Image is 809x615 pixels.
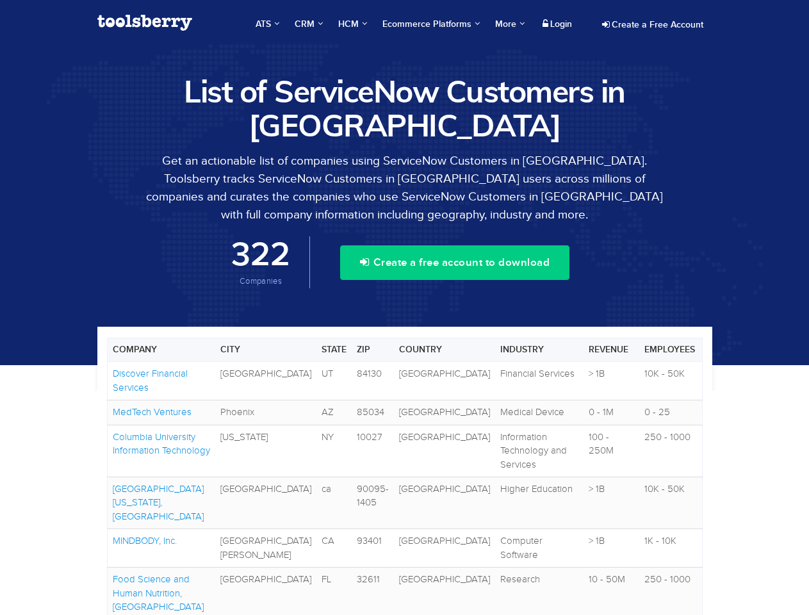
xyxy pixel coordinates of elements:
td: [GEOGRAPHIC_DATA] [394,425,495,477]
a: MedTech Ventures [113,407,192,417]
span: Companies [240,277,282,286]
th: State [316,338,352,362]
a: More [489,6,531,42]
td: [GEOGRAPHIC_DATA] [394,529,495,568]
a: Discover Financial Services [113,368,188,392]
span: CRM [295,18,323,31]
td: [GEOGRAPHIC_DATA][PERSON_NAME] [215,529,316,568]
a: Columbia University Information Technology [113,432,210,455]
th: Zip [352,338,394,362]
td: 0 - 1M [584,400,639,425]
a: Login [534,14,580,35]
th: City [215,338,316,362]
a: HCM [332,6,373,42]
td: NY [316,425,352,477]
td: [GEOGRAPHIC_DATA] [215,362,316,400]
td: [GEOGRAPHIC_DATA] [394,477,495,529]
td: 100 - 250M [584,425,639,477]
a: [GEOGRAPHIC_DATA][US_STATE], [GEOGRAPHIC_DATA] [113,484,204,521]
td: Computer Software [495,529,584,568]
td: Financial Services [495,362,584,400]
td: CA [316,529,352,568]
th: Industry [495,338,584,362]
td: 85034 [352,400,394,425]
td: [GEOGRAPHIC_DATA] [394,362,495,400]
th: Company [107,338,215,362]
td: 90095-1405 [352,477,394,529]
td: Medical Device [495,400,584,425]
td: 84130 [352,362,394,400]
a: MINDBODY, Inc. [113,536,177,546]
td: UT [316,362,352,400]
td: [US_STATE] [215,425,316,477]
h1: List of ServiceNow Customers in [GEOGRAPHIC_DATA] [97,74,712,142]
span: More [495,19,525,29]
th: Country [394,338,495,362]
a: Toolsberry [97,6,192,39]
td: 10K - 50K [639,477,702,529]
span: ATS [256,18,279,31]
td: Phoenix [215,400,316,425]
a: CRM [288,6,329,42]
th: Employees [639,338,702,362]
td: 10027 [352,425,394,477]
button: Create a free account to download [340,245,569,280]
td: Information Technology and Services [495,425,584,477]
td: [GEOGRAPHIC_DATA] [215,477,316,529]
td: ca [316,477,352,529]
td: 1K - 10K [639,529,702,568]
td: [GEOGRAPHIC_DATA] [394,400,495,425]
a: Ecommerce Platforms [376,6,486,42]
td: 93401 [352,529,394,568]
span: Ecommerce Platforms [382,18,480,31]
img: Toolsberry [97,15,192,31]
td: 0 - 25 [639,400,702,425]
td: AZ [316,400,352,425]
td: 250 - 1000 [639,425,702,477]
span: 322 [231,237,291,274]
td: > 1B [584,477,639,529]
td: Higher Education [495,477,584,529]
td: > 1B [584,362,639,400]
td: 10K - 50K [639,362,702,400]
td: > 1B [584,529,639,568]
a: ATS [249,6,286,42]
span: HCM [338,18,367,31]
a: Create a Free Account [593,14,712,36]
p: Get an actionable list of companies using ServiceNow Customers in [GEOGRAPHIC_DATA]. Toolsberry t... [97,152,712,224]
th: Revenue [584,338,639,362]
